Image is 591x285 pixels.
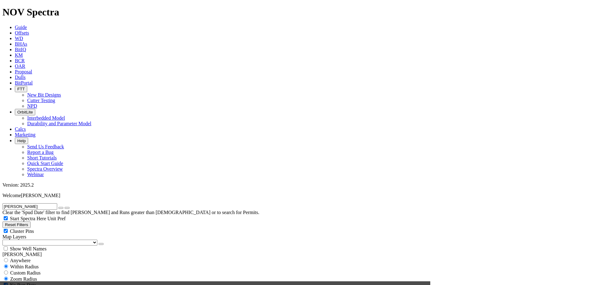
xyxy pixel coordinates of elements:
[27,115,65,121] a: Interbedded Model
[10,264,39,269] span: Within Radius
[15,132,36,137] a: Marketing
[15,80,33,85] a: BitPortal
[15,64,25,69] a: OAR
[15,25,27,30] a: Guide
[27,98,55,103] a: Cutter Testing
[2,252,589,257] div: [PERSON_NAME]
[10,216,46,221] span: Start Spectra Here
[2,210,259,215] span: Clear the 'Spud Date' filter to find [PERSON_NAME] and Runs greater than [DEMOGRAPHIC_DATA] or to...
[15,58,25,63] a: BCR
[15,30,29,35] a: Offsets
[17,110,33,114] span: OrbitLite
[21,193,60,198] span: [PERSON_NAME]
[10,258,31,263] span: Anywhere
[2,234,26,239] span: Map Layers
[15,41,27,47] a: BHAs
[2,193,589,198] p: Welcome
[27,155,57,160] a: Short Tutorials
[15,36,23,41] a: WD
[27,92,61,97] a: New Bit Designs
[27,172,44,177] a: Webinar
[15,126,26,132] a: Calcs
[2,6,589,18] h1: NOV Spectra
[2,182,589,188] div: Version: 2025.2
[2,203,57,210] input: Search
[27,103,37,109] a: NPD
[27,144,64,149] a: Send Us Feedback
[27,121,91,126] a: Durability and Parameter Model
[47,216,66,221] span: Unit Pref
[27,150,53,155] a: Report a Bug
[2,221,31,228] button: Reset Filters
[15,52,23,58] a: KM
[15,138,28,144] button: Help
[15,69,32,74] a: Proposal
[10,229,34,234] span: Cluster Pins
[15,47,26,52] a: BitIQ
[10,246,46,251] span: Show Well Names
[27,166,63,171] a: Spectra Overview
[17,87,25,91] span: FTT
[10,276,37,282] span: Zoom Radius
[27,161,63,166] a: Quick Start Guide
[10,270,40,275] span: Custom Radius
[4,216,8,220] input: Start Spectra Here
[15,86,27,92] button: FTT
[15,75,26,80] a: Dulls
[15,109,35,115] button: OrbitLite
[17,138,26,143] span: Help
